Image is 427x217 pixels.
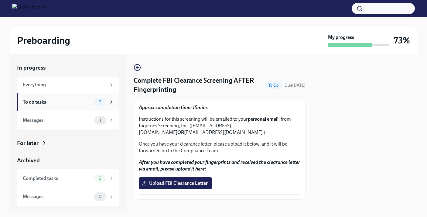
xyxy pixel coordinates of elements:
[23,81,106,88] div: Everything
[12,4,46,13] img: CharlieHealth
[17,93,119,111] a: To do tasks2
[17,64,119,72] a: In progress
[328,34,354,41] strong: My progress
[95,100,105,104] span: 2
[285,83,306,88] span: Due
[17,111,119,129] a: Messages1
[139,105,208,110] strong: Approx completion time: 15mins
[265,83,282,88] span: To Do
[394,35,410,46] h3: 73%
[17,157,119,164] a: Archived
[292,83,306,88] strong: [DATE]
[17,169,119,188] a: Completed tasks8
[139,159,300,172] strong: After you have completed your fingerprints and received the clearance letter via email, please up...
[17,139,39,147] div: For later
[23,99,92,105] div: To do tasks
[23,175,92,182] div: Completed tasks
[17,77,119,93] a: Everything
[134,76,262,94] h4: Complete FBI Clearance Screening AFTER Fingerprinting
[139,141,300,154] p: Once you have your clearance letter, please upload it below, and it will be forwarded on to the C...
[17,139,119,147] a: For later
[95,176,105,181] span: 8
[17,188,119,206] a: Messages0
[248,116,278,122] strong: personal email
[23,193,92,200] div: Messages
[23,117,92,124] div: Messages
[285,82,306,88] span: August 24th, 2025 08:00
[95,194,105,199] span: 0
[96,118,105,122] span: 1
[139,116,300,136] p: Instructions for this screening will be emailed to your , from Inquiries Screening, Inc. ([EMAIL_...
[17,34,70,46] h2: Preboarding
[139,177,212,189] label: Upload FBI Clearance Letter
[177,129,184,135] strong: OR
[143,180,208,186] span: Upload FBI Clearance Letter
